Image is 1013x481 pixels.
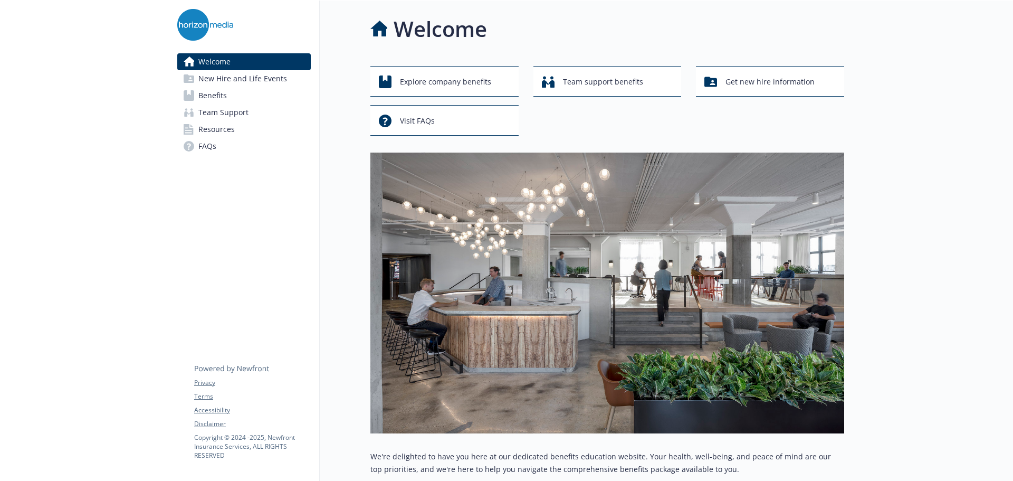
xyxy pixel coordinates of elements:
[177,53,311,70] a: Welcome
[194,378,310,388] a: Privacy
[394,13,487,45] h1: Welcome
[198,53,231,70] span: Welcome
[725,72,815,92] span: Get new hire information
[370,66,519,97] button: Explore company benefits
[400,111,435,131] span: Visit FAQs
[370,450,844,476] p: We're delighted to have you here at our dedicated benefits education website. Your health, well-b...
[198,121,235,138] span: Resources
[194,392,310,401] a: Terms
[370,153,844,433] img: overview page banner
[370,105,519,136] button: Visit FAQs
[177,87,311,104] a: Benefits
[194,433,310,460] p: Copyright © 2024 - 2025 , Newfront Insurance Services, ALL RIGHTS RESERVED
[177,104,311,121] a: Team Support
[533,66,682,97] button: Team support benefits
[400,72,491,92] span: Explore company benefits
[177,121,311,138] a: Resources
[563,72,643,92] span: Team support benefits
[194,419,310,429] a: Disclaimer
[198,70,287,87] span: New Hire and Life Events
[696,66,844,97] button: Get new hire information
[198,104,249,121] span: Team Support
[177,138,311,155] a: FAQs
[198,138,216,155] span: FAQs
[177,70,311,87] a: New Hire and Life Events
[198,87,227,104] span: Benefits
[194,405,310,415] a: Accessibility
